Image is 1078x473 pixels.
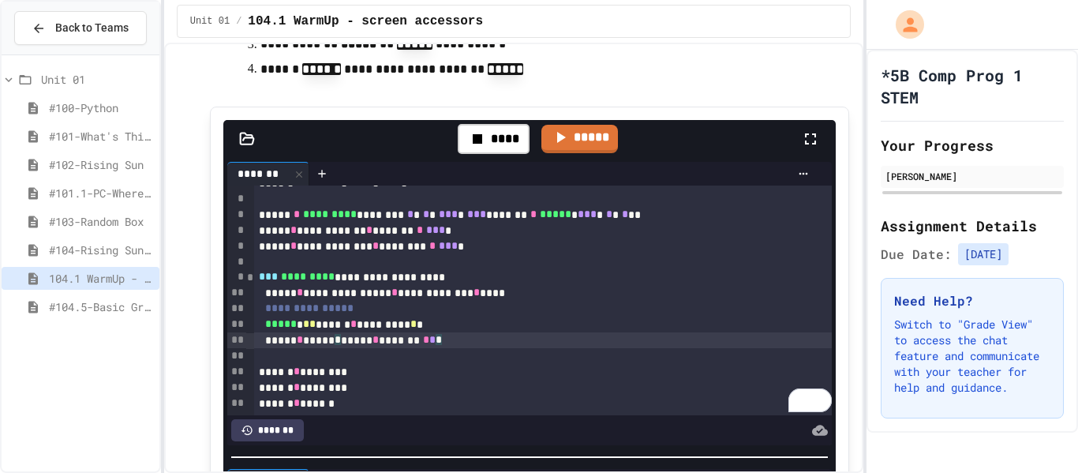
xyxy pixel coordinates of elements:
span: 104.1 WarmUp - screen accessors [49,270,153,287]
span: Due Date: [881,245,952,264]
span: #101-What's This ?? [49,128,153,145]
div: My Account [879,6,928,43]
h1: *5B Comp Prog 1 STEM [881,64,1064,108]
span: Unit 01 [190,15,230,28]
button: Back to Teams [14,11,147,45]
span: [DATE] [958,243,1009,265]
span: #104.5-Basic Graphics Review [49,298,153,315]
div: To enrich screen reader interactions, please activate Accessibility in Grammarly extension settings [254,141,833,415]
span: #104-Rising Sun Plus [49,242,153,258]
span: Back to Teams [55,20,129,36]
span: #100-Python [49,99,153,116]
span: / [236,15,241,28]
span: #103-Random Box [49,213,153,230]
span: Unit 01 [41,71,153,88]
h2: Assignment Details [881,215,1064,237]
div: [PERSON_NAME] [885,169,1059,183]
span: #102-Rising Sun [49,156,153,173]
span: 104.1 WarmUp - screen accessors [248,12,483,31]
h2: Your Progress [881,134,1064,156]
h3: Need Help? [894,291,1050,310]
span: #101.1-PC-Where am I? [49,185,153,201]
p: Switch to "Grade View" to access the chat feature and communicate with your teacher for help and ... [894,317,1050,396]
